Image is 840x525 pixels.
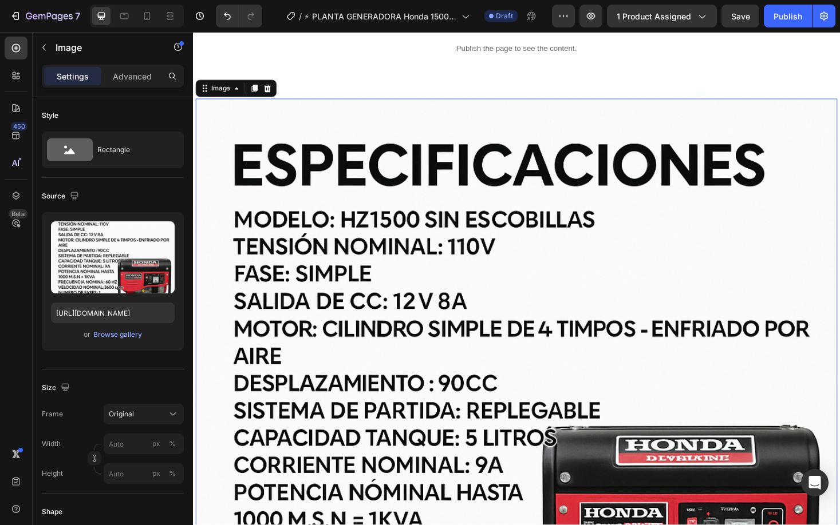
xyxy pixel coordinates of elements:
div: Size [42,380,72,396]
p: 7 [75,9,80,23]
p: Image [56,41,153,54]
div: 450 [11,122,27,131]
input: px% [104,433,184,454]
div: Image [17,55,42,65]
button: Original [104,404,184,424]
div: Source [42,189,81,204]
span: ⚡ PLANTA GENERADORA Honda 1500W – MODELO HZ1500 (SIN ESCOBILLAS) [304,10,457,22]
button: % [149,467,163,480]
div: Rectangle [97,137,167,163]
div: Shape [42,507,62,517]
span: Draft [496,11,513,21]
button: 1 product assigned [607,5,717,27]
button: Save [721,5,759,27]
img: preview-image [51,221,175,293]
button: px [165,437,179,451]
button: Publish [764,5,812,27]
div: Beta [9,209,27,218]
span: Original [109,409,134,419]
button: px [165,467,179,480]
label: Width [42,439,61,449]
p: Advanced [113,70,152,82]
div: px [152,439,160,449]
button: Browse gallery [93,329,143,340]
p: Settings [57,70,89,82]
div: Browse gallery [93,329,142,340]
div: Open Intercom Messenger [801,469,829,496]
label: Frame [42,409,63,419]
span: or [84,328,90,341]
span: 1 product assigned [617,10,691,22]
div: Publish [774,10,802,22]
div: % [169,439,176,449]
button: 7 [5,5,85,27]
input: https://example.com/image.jpg [51,303,175,323]
div: px [152,468,160,479]
span: / [299,10,302,22]
button: % [149,437,163,451]
div: Style [42,110,58,121]
iframe: Design area [193,32,840,525]
input: px% [104,463,184,484]
label: Height [42,468,63,479]
div: % [169,468,176,479]
div: Undo/Redo [216,5,262,27]
span: Save [731,11,750,21]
